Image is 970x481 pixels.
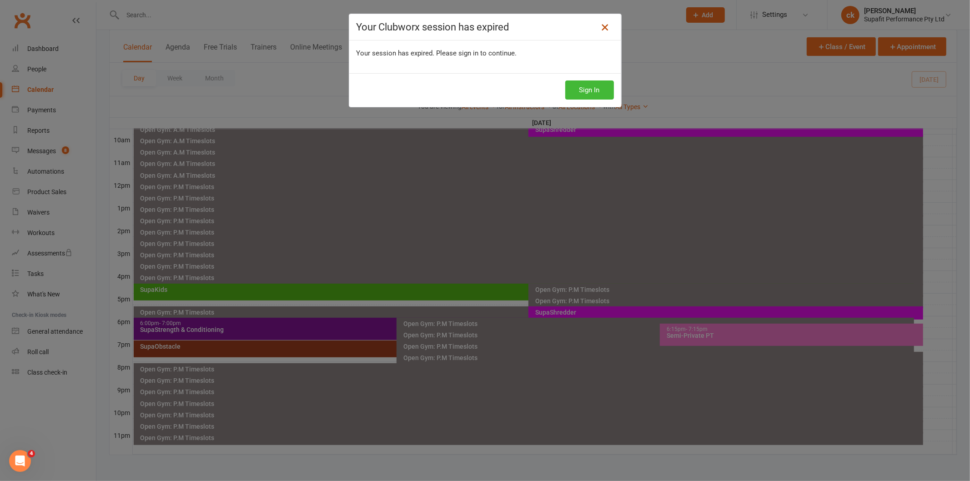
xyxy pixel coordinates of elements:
a: Close [598,20,612,35]
iframe: Intercom live chat [9,450,31,472]
span: 4 [28,450,35,457]
span: Your session has expired. Please sign in to continue. [357,49,517,57]
h4: Your Clubworx session has expired [357,21,614,33]
button: Sign In [565,80,614,100]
